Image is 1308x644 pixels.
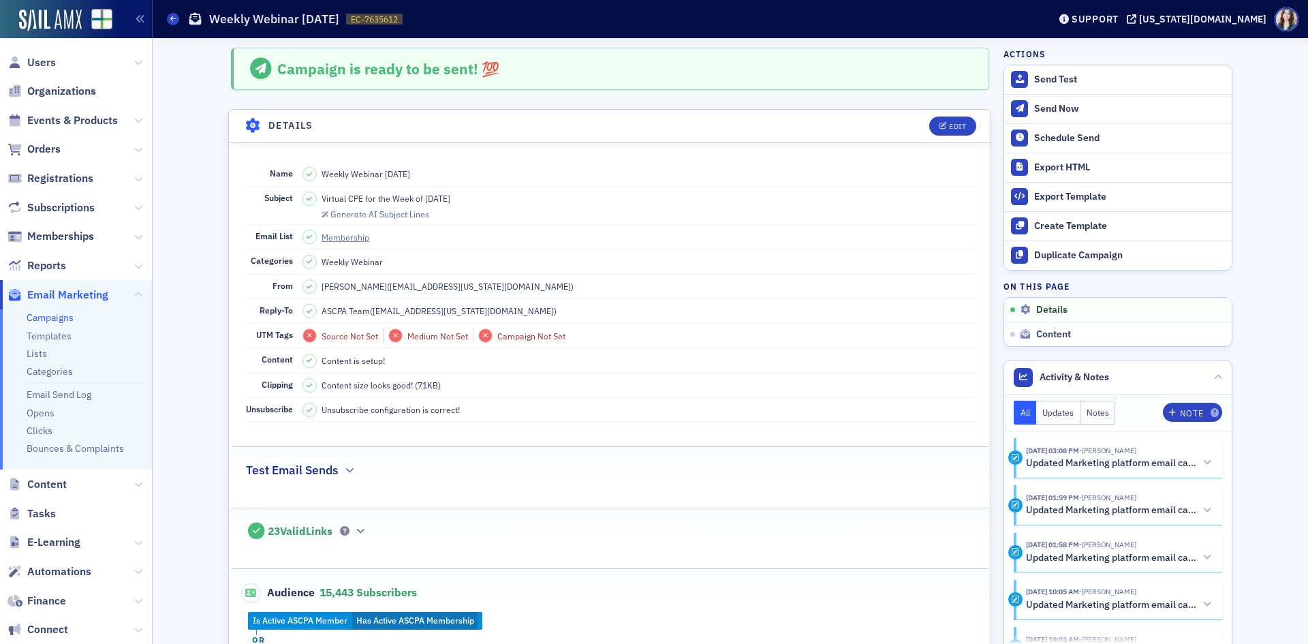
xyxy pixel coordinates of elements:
[1014,401,1037,425] button: All
[1034,191,1225,203] div: Export Template
[407,331,468,341] span: Medium Not Set
[27,171,93,186] span: Registrations
[320,585,417,599] span: 15,443 Subscribers
[1079,587,1136,596] span: Sarah Lowery
[260,305,293,316] span: Reply-To
[1026,456,1213,470] button: Updated Marketing platform email campaign: Weekly Webinar [DATE]
[1004,65,1232,94] button: Send Test
[1040,370,1109,384] span: Activity & Notes
[1036,304,1068,316] span: Details
[1036,401,1080,425] button: Updates
[7,535,80,550] a: E-Learning
[322,331,378,341] span: Source Not Set
[322,403,460,416] span: Unsubscribe configuration is correct!
[929,117,976,136] button: Edit
[1163,403,1222,422] button: Note
[1003,280,1232,292] h4: On this page
[27,407,54,419] a: Opens
[27,330,72,342] a: Templates
[27,594,66,609] span: Finance
[322,192,450,204] span: Virtual CPE for the Week of [DATE]
[272,280,293,291] span: From
[322,280,574,292] span: [PERSON_NAME] ( [EMAIL_ADDRESS][US_STATE][DOMAIN_NAME] )
[268,119,313,133] h4: Details
[1004,94,1232,123] button: Send Now
[1026,504,1197,517] h5: Updated Marketing platform email campaign: Weekly Webinar [DATE]
[322,207,429,219] button: Generate AI Subject Lines
[19,10,82,31] img: SailAMX
[1275,7,1298,31] span: Profile
[209,11,339,27] h1: Weekly Webinar [DATE]
[322,231,381,243] a: Membership
[322,256,383,268] div: Weekly Webinar
[27,311,74,324] a: Campaigns
[1003,48,1046,60] h4: Actions
[27,477,67,492] span: Content
[7,55,56,70] a: Users
[27,388,91,401] a: Email Send Log
[1034,162,1225,174] div: Export HTML
[1034,249,1225,262] div: Duplicate Campaign
[1026,504,1213,518] button: Updated Marketing platform email campaign: Weekly Webinar [DATE]
[351,14,398,25] span: EC-7635612
[1036,328,1071,341] span: Content
[268,525,332,538] span: 23 Valid Links
[1026,634,1079,644] time: 9/23/2025 10:03 AM
[1008,545,1023,559] div: Activity
[1127,14,1271,24] button: [US_STATE][DOMAIN_NAME]
[1034,132,1225,144] div: Schedule Send
[322,168,410,180] span: Weekly Webinar [DATE]
[7,594,66,609] a: Finance
[27,425,52,437] a: Clicks
[27,229,94,244] span: Memberships
[1008,450,1023,465] div: Activity
[7,564,91,579] a: Automations
[27,365,73,378] a: Categories
[27,348,47,360] a: Lists
[322,379,441,391] span: Content size looks good! (71KB)
[27,442,124,455] a: Bounces & Complaints
[27,535,80,550] span: E-Learning
[7,258,66,273] a: Reports
[1072,13,1119,25] div: Support
[27,142,61,157] span: Orders
[1079,493,1136,502] span: Sarah Lowery
[1139,13,1266,25] div: [US_STATE][DOMAIN_NAME]
[7,288,108,303] a: Email Marketing
[1004,211,1232,241] a: Create Template
[246,461,339,479] h2: Test Email Sends
[91,9,112,30] img: SailAMX
[1180,410,1203,417] div: Note
[256,329,293,340] span: UTM Tags
[1004,182,1232,211] a: Export Template
[1079,540,1136,549] span: Sarah Lowery
[1034,74,1225,86] div: Send Test
[322,305,557,317] span: ASCPA Team ( [EMAIL_ADDRESS][US_STATE][DOMAIN_NAME] )
[270,168,293,179] span: Name
[264,192,293,203] span: Subject
[7,229,94,244] a: Memberships
[1080,401,1116,425] button: Notes
[27,55,56,70] span: Users
[7,200,95,215] a: Subscriptions
[262,379,293,390] span: Clipping
[27,258,66,273] span: Reports
[949,123,966,130] div: Edit
[497,331,565,341] span: Campaign Not Set
[1026,598,1213,612] button: Updated Marketing platform email campaign: Weekly Webinar [DATE]
[27,288,108,303] span: Email Marketing
[27,84,96,99] span: Organizations
[7,506,56,521] a: Tasks
[1026,551,1213,565] button: Updated Marketing platform email campaign: Weekly Webinar [DATE]
[1008,592,1023,607] div: Activity
[7,171,93,186] a: Registrations
[27,113,118,128] span: Events & Products
[330,211,429,218] div: Generate AI Subject Lines
[322,354,385,367] span: Content is setup!
[7,622,68,637] a: Connect
[277,59,499,78] span: Campaign is ready to be sent! 💯
[262,354,293,365] span: Content
[1026,599,1197,611] h5: Updated Marketing platform email campaign: Weekly Webinar [DATE]
[251,255,293,266] span: Categories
